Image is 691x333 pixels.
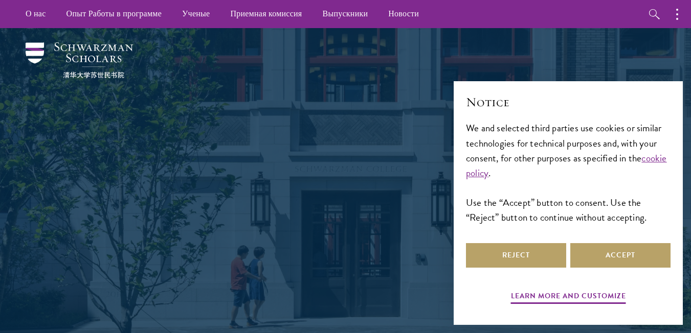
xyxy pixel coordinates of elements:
[322,8,368,20] ya-tr-span: Выпускники
[466,121,671,224] div: We and selected third parties use cookies or similar technologies for technical purposes and, wit...
[511,290,626,305] button: Learn more and customize
[66,8,162,20] ya-tr-span: Опыт Работы в программе
[26,42,133,78] img: Ученые Шварцмана
[466,243,566,268] button: Reject
[182,8,210,20] ya-tr-span: Ученые
[570,243,671,268] button: Accept
[26,8,46,20] ya-tr-span: О нас
[466,151,667,180] a: cookie policy
[388,8,419,20] ya-tr-span: Новости
[466,93,671,111] h2: Notice
[230,8,302,20] ya-tr-span: Приемная комиссия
